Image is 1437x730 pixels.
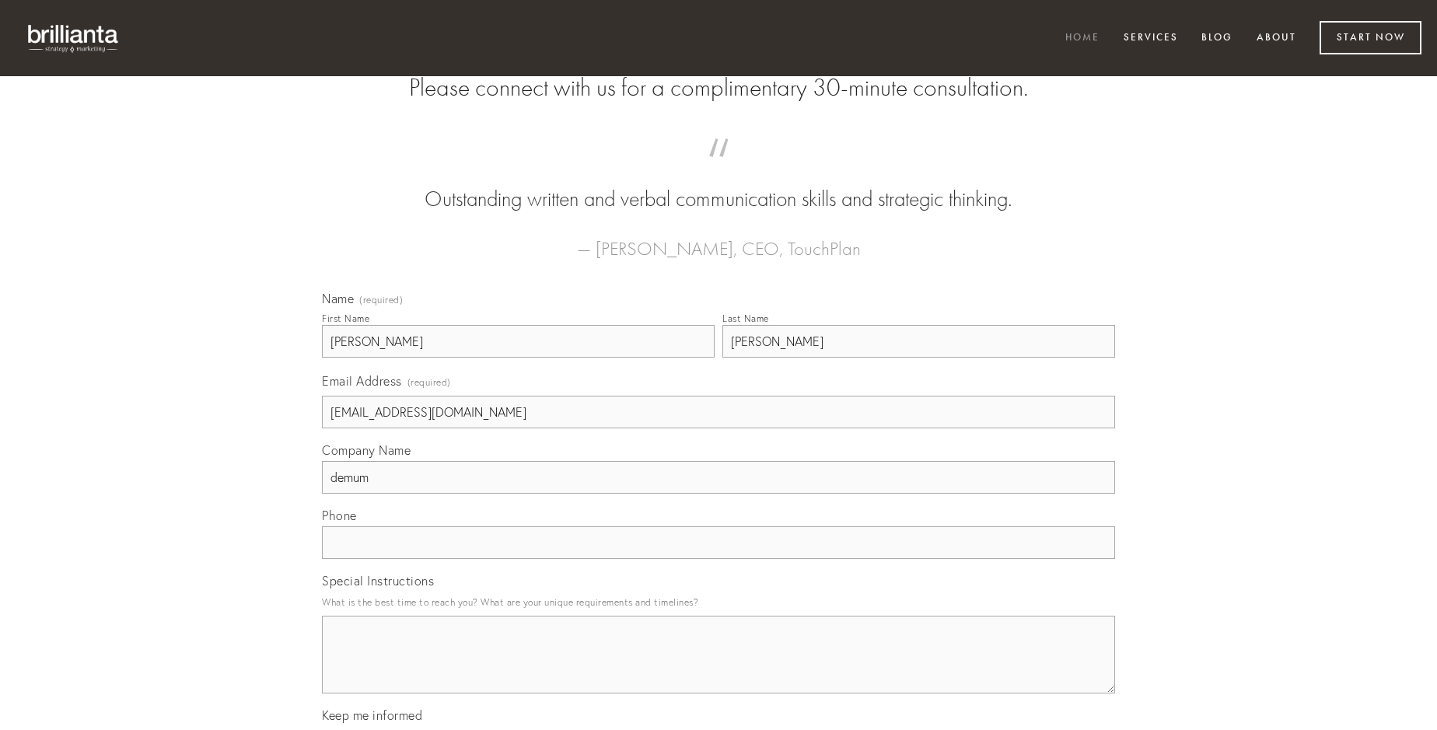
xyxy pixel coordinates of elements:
[16,16,132,61] img: brillianta - research, strategy, marketing
[347,154,1090,215] blockquote: Outstanding written and verbal communication skills and strategic thinking.
[347,215,1090,264] figcaption: — [PERSON_NAME], CEO, TouchPlan
[322,313,369,324] div: First Name
[322,573,434,589] span: Special Instructions
[1055,26,1110,51] a: Home
[1320,21,1421,54] a: Start Now
[322,291,354,306] span: Name
[722,313,769,324] div: Last Name
[322,442,411,458] span: Company Name
[322,707,422,723] span: Keep me informed
[1246,26,1306,51] a: About
[1191,26,1243,51] a: Blog
[322,73,1115,103] h2: Please connect with us for a complimentary 30-minute consultation.
[359,295,403,305] span: (required)
[322,592,1115,613] p: What is the best time to reach you? What are your unique requirements and timelines?
[322,508,357,523] span: Phone
[1114,26,1188,51] a: Services
[322,373,402,389] span: Email Address
[407,372,451,393] span: (required)
[347,154,1090,184] span: “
